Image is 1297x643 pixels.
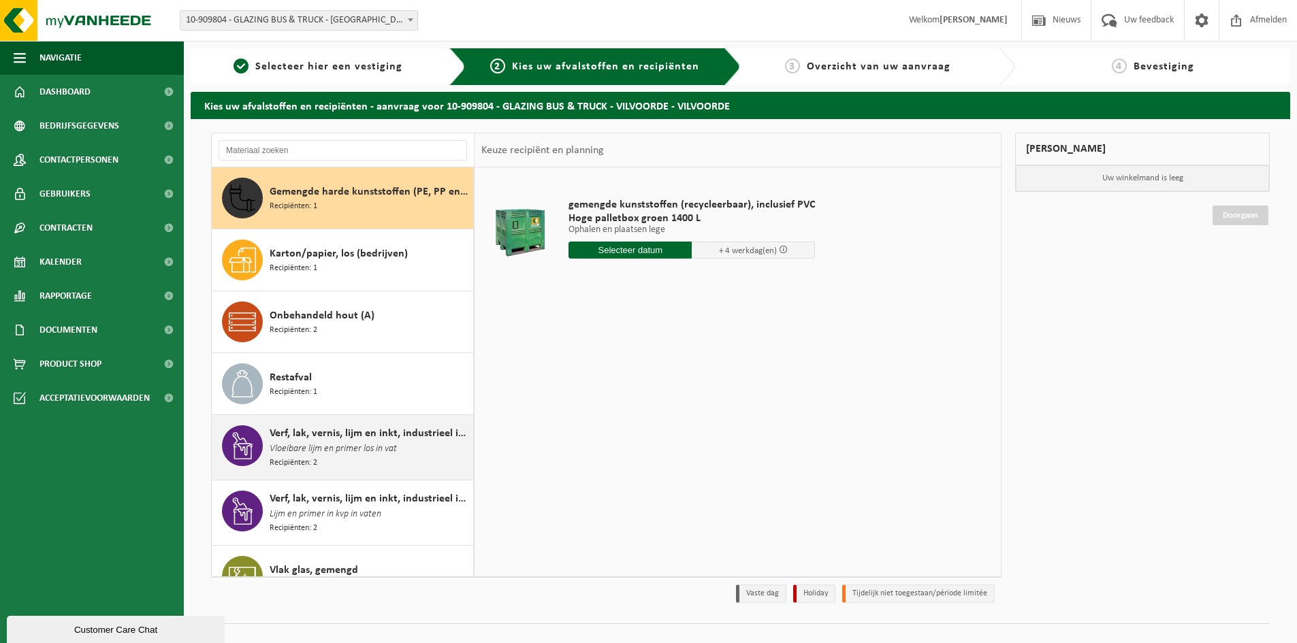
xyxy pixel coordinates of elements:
[475,133,611,167] div: Keuze recipiënt en planning
[212,546,474,607] button: Vlak glas, gemengd
[569,225,815,235] p: Ophalen en plaatsen lege
[39,245,82,279] span: Kalender
[212,415,474,480] button: Verf, lak, vernis, lijm en inkt, industrieel in IBC Vloeibare lijm en primer los in vat Recipiënt...
[807,61,950,72] span: Overzicht van uw aanvraag
[1134,61,1194,72] span: Bevestiging
[270,425,470,442] span: Verf, lak, vernis, lijm en inkt, industrieel in IBC
[270,562,358,578] span: Vlak glas, gemengd
[793,584,835,603] li: Holiday
[270,442,397,457] span: Vloeibare lijm en primer los in vat
[270,491,470,507] span: Verf, lak, vernis, lijm en inkt, industrieel in kleinverpakking
[197,59,438,75] a: 1Selecteer hier een vestiging
[270,184,470,200] span: Gemengde harde kunststoffen (PE, PP en PVC), recycleerbaar (industrieel)
[270,324,317,337] span: Recipiënten: 2
[212,229,474,291] button: Karton/papier, los (bedrijven) Recipiënten: 1
[219,140,467,161] input: Materiaal zoeken
[940,15,1008,25] strong: [PERSON_NAME]
[569,212,815,225] span: Hoge palletbox groen 1400 L
[39,75,91,109] span: Dashboard
[255,61,402,72] span: Selecteer hier een vestiging
[736,584,786,603] li: Vaste dag
[39,177,91,211] span: Gebruikers
[180,10,418,31] span: 10-909804 - GLAZING BUS & TRUCK - VILVOORDE - VILVOORDE
[39,143,118,177] span: Contactpersonen
[512,61,699,72] span: Kies uw afvalstoffen en recipiënten
[212,167,474,229] button: Gemengde harde kunststoffen (PE, PP en PVC), recycleerbaar (industrieel) Recipiënten: 1
[569,242,692,259] input: Selecteer datum
[212,353,474,415] button: Restafval Recipiënten: 1
[785,59,800,73] span: 3
[39,109,119,143] span: Bedrijfsgegevens
[1213,205,1268,225] a: Doorgaan
[270,262,317,275] span: Recipiënten: 1
[270,369,312,386] span: Restafval
[270,386,317,399] span: Recipiënten: 1
[842,584,995,603] li: Tijdelijk niet toegestaan/période limitée
[1016,165,1269,191] p: Uw winkelmand is leeg
[212,480,474,546] button: Verf, lak, vernis, lijm en inkt, industrieel in kleinverpakking Lijm en primer in kvp in vaten Re...
[212,291,474,353] button: Onbehandeld hout (A) Recipiënten: 2
[234,59,249,73] span: 1
[39,381,150,415] span: Acceptatievoorwaarden
[39,279,92,313] span: Rapportage
[569,198,815,212] span: gemengde kunststoffen (recycleerbaar), inclusief PVC
[270,200,317,213] span: Recipiënten: 1
[270,308,374,324] span: Onbehandeld hout (A)
[180,11,417,30] span: 10-909804 - GLAZING BUS & TRUCK - VILVOORDE - VILVOORDE
[270,457,317,469] span: Recipiënten: 2
[270,246,408,262] span: Karton/papier, los (bedrijven)
[270,522,317,535] span: Recipiënten: 2
[7,613,227,643] iframe: chat widget
[1112,59,1127,73] span: 4
[191,92,1290,118] h2: Kies uw afvalstoffen en recipiënten - aanvraag voor 10-909804 - GLAZING BUS & TRUCK - VILVOORDE -...
[39,41,82,75] span: Navigatie
[490,59,505,73] span: 2
[270,507,381,522] span: Lijm en primer in kvp in vaten
[39,211,93,245] span: Contracten
[719,246,777,255] span: + 4 werkdag(en)
[39,313,97,347] span: Documenten
[1015,133,1270,165] div: [PERSON_NAME]
[39,347,101,381] span: Product Shop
